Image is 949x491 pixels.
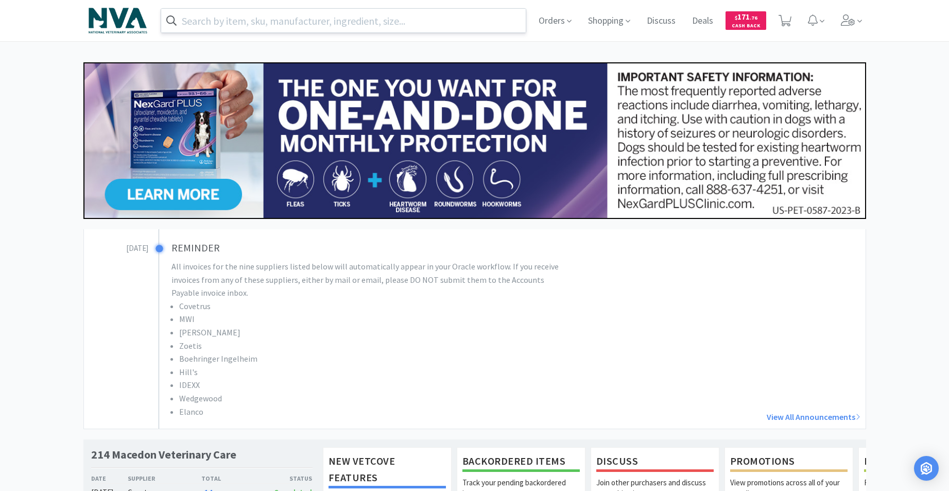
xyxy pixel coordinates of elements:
[128,473,201,483] div: Supplier
[91,447,236,462] h1: 214 Macedon Veterinary Care
[732,23,760,30] span: Cash Back
[83,62,866,219] img: 24562ba5414042f391a945fa418716b7_350.jpg
[914,456,939,481] div: Open Intercom Messenger
[91,473,128,483] div: Date
[329,453,446,488] h1: New Vetcove Features
[610,411,860,424] a: View All Announcements
[179,352,562,366] li: Boehringer Ingelheim
[730,453,848,472] h1: Promotions
[726,7,766,35] a: $171.76Cash Back
[462,453,580,472] h1: Backordered Items
[84,240,148,255] h3: [DATE]
[735,12,757,22] span: 171
[179,405,562,419] li: Elanco
[179,300,562,313] li: Covetrus
[171,260,562,300] p: All invoices for the nine suppliers listed below will automatically appear in your Oracle workflo...
[179,392,562,405] li: Wedgewood
[201,473,257,483] div: Total
[596,453,714,472] h1: Discuss
[171,240,605,256] h3: REMINDER
[179,340,562,353] li: Zoetis
[179,326,562,340] li: [PERSON_NAME]
[83,3,152,39] img: 63c5bf86fc7e40bdb3a5250099754568_2.png
[161,9,526,32] input: Search by item, sku, manufacturer, ingredient, size...
[179,366,562,379] li: Hill's
[643,16,680,26] a: Discuss
[257,473,313,483] div: Status
[750,14,757,21] span: . 76
[688,16,717,26] a: Deals
[179,313,562,326] li: MWI
[179,379,562,392] li: IDEXX
[735,14,737,21] span: $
